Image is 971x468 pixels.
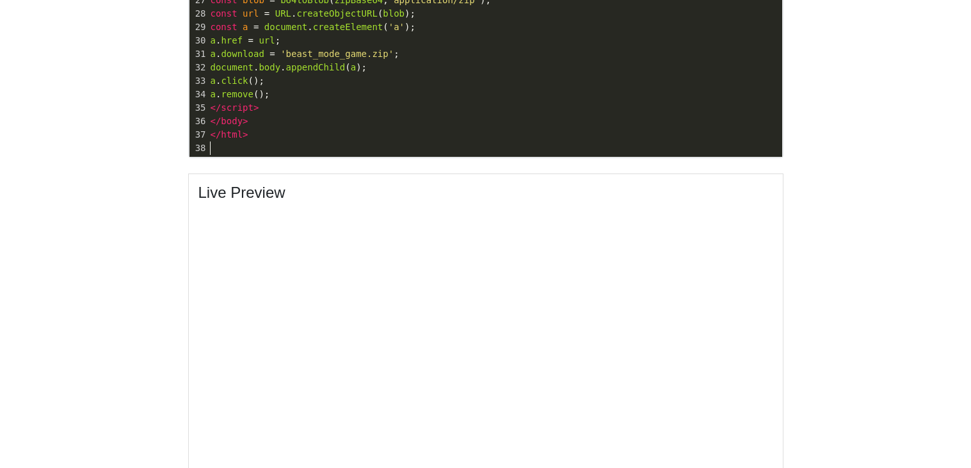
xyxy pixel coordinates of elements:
[211,22,237,32] span: const
[211,89,216,99] span: a
[243,8,259,19] span: url
[189,141,208,155] div: 38
[211,49,216,59] span: a
[264,8,269,19] span: =
[211,49,399,59] span: . ;
[221,49,264,59] span: download
[221,35,243,45] span: href
[221,129,243,140] span: html
[243,129,248,140] span: >
[211,116,221,126] span: </
[259,35,275,45] span: url
[189,101,208,115] div: 35
[221,76,248,86] span: click
[189,7,208,20] div: 28
[211,35,216,45] span: a
[211,8,415,19] span: . ( );
[389,22,405,32] span: 'a'
[211,89,270,99] span: . ();
[211,35,281,45] span: . ;
[259,62,280,72] span: body
[221,116,243,126] span: body
[189,115,208,128] div: 36
[275,8,291,19] span: URL
[248,35,253,45] span: =
[211,22,415,32] span: . ( );
[296,8,377,19] span: createObjectURL
[189,88,208,101] div: 34
[286,62,346,72] span: appendChild
[211,8,237,19] span: const
[189,20,208,34] div: 29
[313,22,383,32] span: createElement
[189,47,208,61] div: 31
[253,22,259,32] span: =
[189,34,208,47] div: 30
[221,102,253,113] span: script
[198,184,773,202] h4: Live Preview
[253,102,259,113] span: >
[211,129,221,140] span: </
[211,76,264,86] span: . ();
[189,128,208,141] div: 37
[189,74,208,88] div: 33
[211,62,253,72] span: document
[383,8,405,19] span: blob
[269,49,275,59] span: =
[211,76,216,86] span: a
[264,22,307,32] span: document
[211,102,221,113] span: </
[221,89,253,99] span: remove
[243,22,248,32] span: a
[280,49,394,59] span: 'beast_mode_game.zip'
[211,62,367,72] span: . . ( );
[189,61,208,74] div: 32
[243,116,248,126] span: >
[351,62,356,72] span: a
